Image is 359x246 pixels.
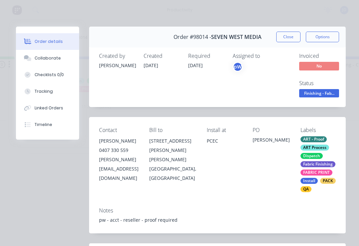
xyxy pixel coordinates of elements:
div: Labels [300,127,336,133]
button: Close [276,32,300,42]
span: Finishing - Fab... [299,89,339,97]
div: [PERSON_NAME][GEOGRAPHIC_DATA], [GEOGRAPHIC_DATA] [149,155,196,183]
div: [PERSON_NAME][EMAIL_ADDRESS][DOMAIN_NAME] [99,155,139,183]
span: SEVEN WEST MEDIA [211,34,262,40]
button: Order details [16,33,79,50]
div: [PERSON_NAME]0407 330 559[PERSON_NAME][EMAIL_ADDRESS][DOMAIN_NAME] [99,136,139,183]
div: Timeline [35,122,52,128]
button: Tracking [16,83,79,100]
div: [STREET_ADDRESS][PERSON_NAME] [149,136,196,155]
div: Status [299,80,349,86]
span: [DATE] [188,62,203,68]
div: Tracking [35,88,53,94]
div: Created [144,53,180,59]
div: [PERSON_NAME] [253,136,290,146]
div: Assigned to [233,53,299,59]
button: Finishing - Fab... [299,89,339,99]
div: Order details [35,39,63,45]
button: Collaborate [16,50,79,66]
button: Timeline [16,116,79,133]
div: Dispatch [300,153,323,159]
div: Required [188,53,225,59]
div: [PERSON_NAME] [99,136,139,146]
div: Install [300,178,318,184]
span: No [299,62,339,70]
div: ART Process [300,145,329,151]
div: QA [300,186,311,192]
button: Options [306,32,339,42]
div: PCEC [207,136,242,158]
div: PCEC [207,136,242,146]
div: Collaborate [35,55,61,61]
div: ART - Proof [300,136,327,142]
div: Install at [207,127,242,133]
div: Notes [99,207,336,214]
div: pw - acct - reseller - proof required [99,216,336,223]
div: Checklists 0/0 [35,72,64,78]
button: Checklists 0/0 [16,66,79,83]
span: [DATE] [144,62,158,68]
button: Linked Orders [16,100,79,116]
div: FABRIC PRINT [300,170,332,176]
div: PACK [320,178,336,184]
span: Order #98014 - [174,34,211,40]
div: Fabric Finishing [300,161,335,167]
div: [STREET_ADDRESS][PERSON_NAME][PERSON_NAME][GEOGRAPHIC_DATA], [GEOGRAPHIC_DATA] [149,136,196,183]
div: Invoiced [299,53,349,59]
div: 0407 330 559 [99,146,139,155]
div: [PERSON_NAME] [99,62,136,69]
div: Contact [99,127,139,133]
div: PO [253,127,290,133]
div: Created by [99,53,136,59]
button: pW [233,62,243,72]
div: Linked Orders [35,105,63,111]
div: Bill to [149,127,196,133]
